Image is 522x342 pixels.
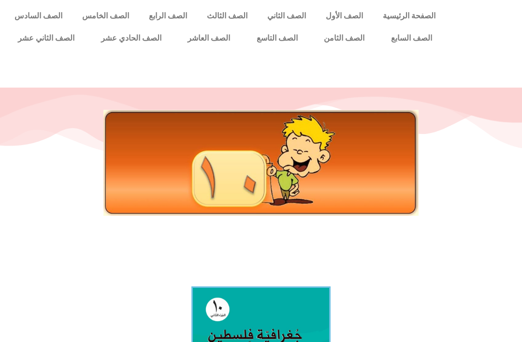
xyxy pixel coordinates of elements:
[257,5,316,27] a: الصف الثاني
[87,27,174,49] a: الصف الحادي عشر
[174,27,244,49] a: الصف العاشر
[373,5,445,27] a: الصفحة الرئيسية
[5,27,88,49] a: الصف الثاني عشر
[377,27,445,49] a: الصف السابع
[243,27,311,49] a: الصف التاسع
[197,5,258,27] a: الصف الثالث
[139,5,197,27] a: الصف الرابع
[316,5,373,27] a: الصف الأول
[311,27,378,49] a: الصف الثامن
[5,5,72,27] a: الصف السادس
[72,5,139,27] a: الصف الخامس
